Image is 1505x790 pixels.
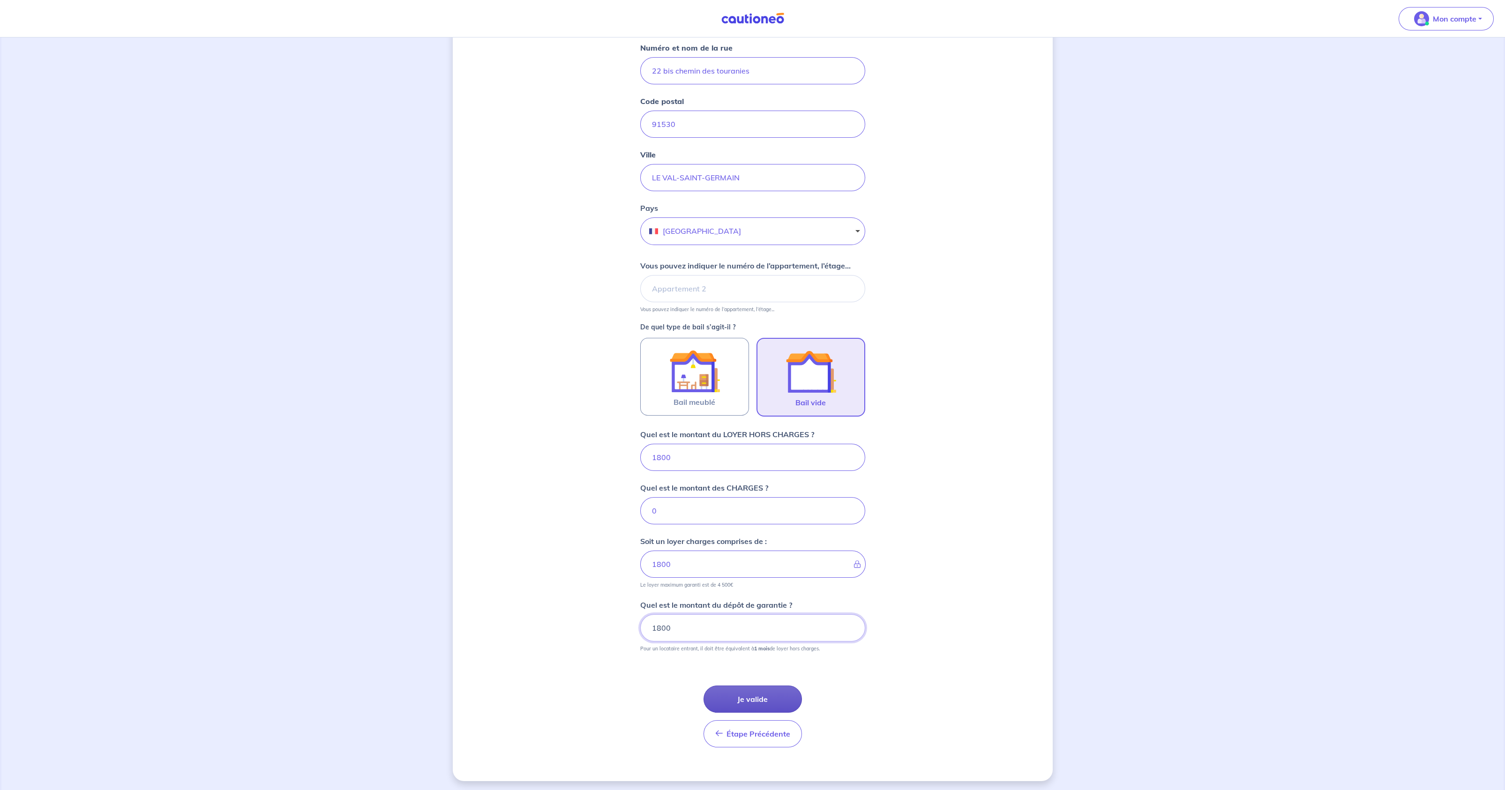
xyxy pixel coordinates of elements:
span: Étape Précédente [726,729,790,738]
input: Lille [640,164,865,191]
button: Étape Précédente [704,720,802,747]
p: Quel est le montant des CHARGES ? [640,482,768,493]
button: [GEOGRAPHIC_DATA] [640,217,865,245]
button: Je valide [704,686,802,713]
button: illu_account_valid_menu.svgMon compte [1399,7,1494,30]
span: Bail meublé [674,396,715,408]
p: Quel est le montant du dépôt de garantie ? [640,599,792,611]
p: Pour un locataire entrant, il doit être équivalent à de loyer hors charges. [640,645,820,652]
img: illu_furnished_lease.svg [669,346,720,396]
p: Soit un loyer charges comprises de : [640,536,767,547]
input: 750€ [640,444,865,471]
strong: Numéro et nom de la rue [640,43,733,52]
p: Vous pouvez indiquer le numéro de l’appartement, l’étage... [640,260,851,271]
span: Bail vide [795,397,826,408]
img: Cautioneo [718,13,788,24]
input: Appartement 2 [640,275,865,302]
label: Pays [640,202,658,214]
strong: 1 mois [754,645,770,652]
p: De quel type de bail s’agit-il ? [640,324,865,330]
input: - € [640,551,866,578]
input: 54 rue nationale [640,57,865,84]
p: Quel est le montant du LOYER HORS CHARGES ? [640,429,814,440]
input: 80 € [640,497,865,524]
strong: Ville [640,150,656,159]
input: 59000 [640,111,865,138]
p: Vous pouvez indiquer le numéro de l’appartement, l’étage... [640,306,774,313]
img: illu_empty_lease.svg [786,346,836,397]
p: Le loyer maximum garanti est de 4 500€ [640,581,733,588]
input: 750€ [640,614,865,641]
img: illu_account_valid_menu.svg [1414,11,1429,26]
strong: Code postal [640,97,684,106]
p: Mon compte [1433,13,1476,24]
